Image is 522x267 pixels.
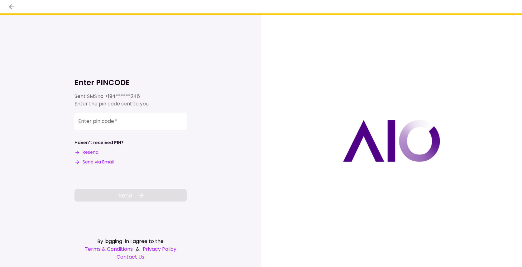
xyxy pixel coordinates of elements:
[74,139,124,146] div: Haven't received PIN?
[118,191,132,200] span: Send
[343,120,440,162] img: AIO logo
[6,2,17,12] button: back
[74,237,187,245] div: By logging-in I agree to the
[74,253,187,261] a: Contact Us
[74,189,187,201] button: Send
[85,245,133,253] a: Terms & Conditions
[74,93,187,108] div: Sent SMS to Enter the pin code sent to you
[74,78,187,88] h1: Enter PINCODE
[74,149,98,156] button: Resend
[143,245,176,253] a: Privacy Policy
[74,245,187,253] div: &
[74,159,114,165] button: Send via Email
